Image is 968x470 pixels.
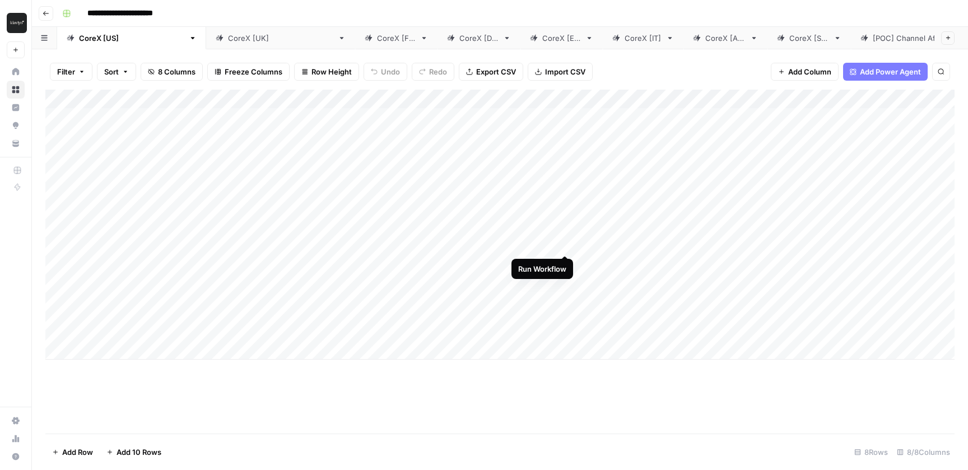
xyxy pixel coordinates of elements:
[545,66,585,77] span: Import CSV
[542,32,581,44] div: CoreX [ES]
[355,27,438,49] a: CoreX [FR]
[7,81,25,99] a: Browse
[459,32,499,44] div: CoreX [DE]
[528,63,593,81] button: Import CSV
[767,27,851,49] a: CoreX [SG]
[789,32,829,44] div: CoreX [SG]
[7,13,27,33] img: Klaviyo Logo
[377,32,416,44] div: CoreX [FR]
[7,99,25,117] a: Insights
[412,63,454,81] button: Redo
[364,63,407,81] button: Undo
[850,443,892,461] div: 8 Rows
[603,27,683,49] a: CoreX [IT]
[7,448,25,466] button: Help + Support
[225,66,282,77] span: Freeze Columns
[7,134,25,152] a: Your Data
[476,66,516,77] span: Export CSV
[79,32,184,44] div: CoreX [[GEOGRAPHIC_DATA]]
[438,27,520,49] a: CoreX [DE]
[892,443,955,461] div: 8/8 Columns
[45,443,100,461] button: Add Row
[381,66,400,77] span: Undo
[57,27,206,49] a: CoreX [[GEOGRAPHIC_DATA]]
[771,63,839,81] button: Add Column
[7,430,25,448] a: Usage
[50,63,92,81] button: Filter
[520,27,603,49] a: CoreX [ES]
[683,27,767,49] a: CoreX [AU]
[228,32,333,44] div: CoreX [[GEOGRAPHIC_DATA]]
[459,63,523,81] button: Export CSV
[843,63,928,81] button: Add Power Agent
[7,412,25,430] a: Settings
[104,66,119,77] span: Sort
[311,66,352,77] span: Row Height
[62,446,93,458] span: Add Row
[518,263,566,274] div: Run Workflow
[207,63,290,81] button: Freeze Columns
[294,63,359,81] button: Row Height
[7,117,25,134] a: Opportunities
[429,66,447,77] span: Redo
[206,27,355,49] a: CoreX [[GEOGRAPHIC_DATA]]
[788,66,831,77] span: Add Column
[705,32,746,44] div: CoreX [AU]
[141,63,203,81] button: 8 Columns
[860,66,921,77] span: Add Power Agent
[7,63,25,81] a: Home
[57,66,75,77] span: Filter
[158,66,196,77] span: 8 Columns
[100,443,168,461] button: Add 10 Rows
[97,63,136,81] button: Sort
[7,9,25,37] button: Workspace: Klaviyo
[625,32,662,44] div: CoreX [IT]
[117,446,161,458] span: Add 10 Rows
